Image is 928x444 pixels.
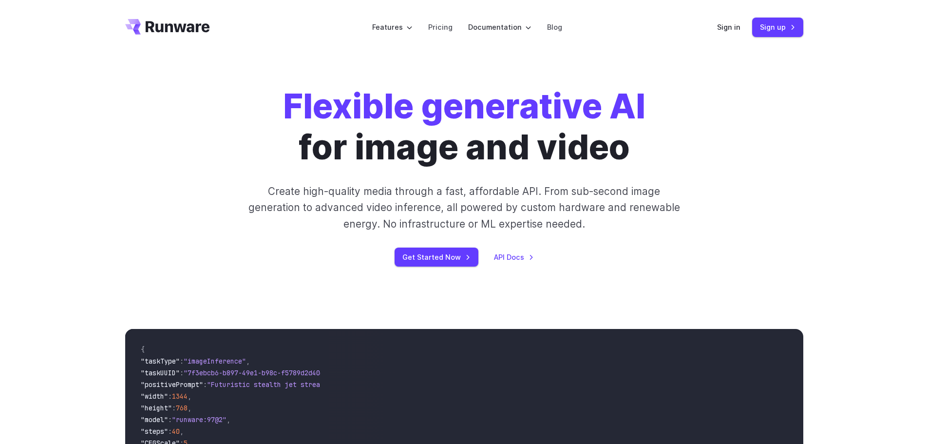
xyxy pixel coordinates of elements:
span: 40 [172,427,180,436]
span: "runware:97@2" [172,415,227,424]
a: Sign in [717,21,740,33]
span: , [188,404,191,412]
span: : [180,357,184,366]
span: , [180,427,184,436]
span: "positivePrompt" [141,380,203,389]
span: : [168,392,172,401]
span: , [188,392,191,401]
label: Features [372,21,413,33]
label: Documentation [468,21,531,33]
a: Get Started Now [395,248,478,267]
strong: Flexible generative AI [283,85,645,127]
span: "steps" [141,427,168,436]
span: , [246,357,250,366]
span: "Futuristic stealth jet streaking through a neon-lit cityscape with glowing purple exhaust" [207,380,562,389]
span: "height" [141,404,172,412]
h1: for image and video [283,86,645,168]
span: : [203,380,207,389]
span: : [168,415,172,424]
span: , [227,415,230,424]
a: API Docs [494,251,534,263]
span: "imageInference" [184,357,246,366]
a: Pricing [428,21,453,33]
span: "7f3ebcb6-b897-49e1-b98c-f5789d2d40d7" [184,368,332,377]
p: Create high-quality media through a fast, affordable API. From sub-second image generation to adv... [247,183,681,232]
a: Sign up [752,18,803,37]
span: { [141,345,145,354]
span: "taskType" [141,357,180,366]
span: : [168,427,172,436]
span: "taskUUID" [141,368,180,377]
span: : [172,404,176,412]
a: Blog [547,21,562,33]
span: "model" [141,415,168,424]
a: Go to / [125,19,210,35]
span: : [180,368,184,377]
span: 768 [176,404,188,412]
span: 1344 [172,392,188,401]
span: "width" [141,392,168,401]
